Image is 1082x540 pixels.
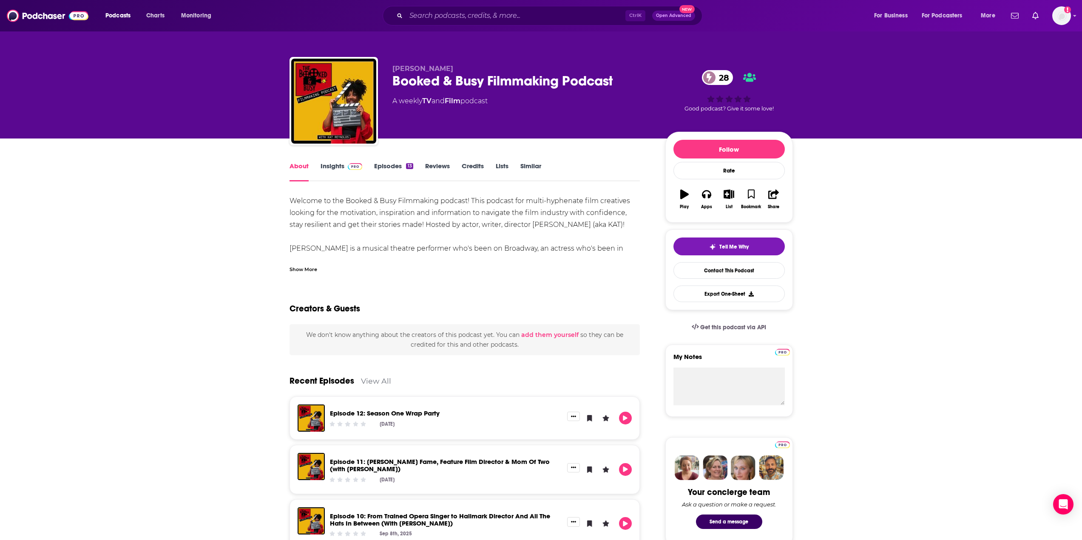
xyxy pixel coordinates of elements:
[1008,8,1022,23] a: Show notifications dropdown
[298,404,325,432] img: Episode 12: Season One Wrap Party
[380,531,412,537] div: Sep 8th, 2025
[298,507,325,534] img: Episode 10: From Trained Opera Singer to Hallmark Director And All The Hats In Between (With Eva ...
[1053,494,1073,515] div: Open Intercom Messenger
[181,10,211,22] span: Monitoring
[696,515,762,529] button: Send a message
[775,440,790,448] a: Pro website
[583,412,596,424] button: Bookmark Episode
[1052,6,1071,25] button: Show profile menu
[521,331,579,338] button: add them yourself
[306,331,623,348] span: We don't know anything about the creators of this podcast yet . You can so they can be credited f...
[290,376,354,386] a: Recent Episodes
[462,162,484,181] a: Credits
[682,501,776,508] div: Ask a question or make a request.
[731,455,755,480] img: Jules Profile
[380,477,395,483] div: [DATE]
[380,421,395,427] div: [DATE]
[290,195,640,314] div: Welcome to the Booked & Busy Filmmaking podcast! This podcast for multi-hyphenate film creatives ...
[874,10,908,22] span: For Business
[726,204,733,209] div: List
[321,162,363,181] a: InsightsPodchaser Pro
[7,8,88,24] img: Podchaser - Follow, Share and Rate Podcasts
[445,97,460,105] a: Film
[718,184,740,215] button: List
[625,10,645,21] span: Ctrl K
[673,353,785,368] label: My Notes
[741,204,761,209] div: Bookmark
[406,9,625,23] input: Search podcasts, credits, & more...
[685,317,773,338] a: Get this podcast via API
[328,421,367,427] div: Community Rating: 0 out of 5
[599,412,612,424] button: Leave a Rating
[675,455,699,480] img: Sydney Profile
[700,324,766,331] span: Get this podcast via API
[496,162,508,181] a: Lists
[775,349,790,356] img: Podchaser Pro
[567,463,580,472] button: Show More Button
[1064,6,1071,13] svg: Add a profile image
[361,376,391,385] a: View All
[348,163,363,170] img: Podchaser Pro
[146,10,165,22] span: Charts
[99,9,142,23] button: open menu
[290,303,360,314] h2: Creators & Guests
[619,517,632,530] button: Play
[673,140,785,158] button: Follow
[599,463,612,476] button: Leave a Rating
[740,184,762,215] button: Bookmark
[673,286,785,302] button: Export One-Sheet
[702,70,733,85] a: 28
[391,6,710,25] div: Search podcasts, credits, & more...
[1052,6,1071,25] span: Logged in as CristianSantiago.ZenoGroup
[673,262,785,279] a: Contact This Podcast
[298,453,325,480] img: Episode 11: Wynonna Earp Fame, Feature Film Director & Mom Of Two (with Kat Barrell)
[105,10,131,22] span: Podcasts
[619,463,632,476] button: Play
[775,441,790,448] img: Podchaser Pro
[981,10,995,22] span: More
[762,184,784,215] button: Share
[696,184,718,215] button: Apps
[291,59,376,144] img: Booked & Busy Filmmaking Podcast
[141,9,170,23] a: Charts
[330,512,550,527] a: Episode 10: From Trained Opera Singer to Hallmark Director And All The Hats In Between (With Eva ...
[652,11,695,21] button: Open AdvancedNew
[916,9,975,23] button: open menu
[406,163,413,169] div: 13
[684,105,774,112] span: Good podcast? Give it some love!
[673,162,785,179] div: Rate
[719,243,749,250] span: Tell Me Why
[673,237,785,255] button: tell me why sparkleTell Me Why
[759,455,784,480] img: Jon Profile
[422,97,432,105] a: TV
[432,97,445,105] span: and
[567,412,580,421] button: Show More Button
[330,458,550,473] a: Episode 11: Wynonna Earp Fame, Feature Film Director & Mom Of Two (with Kat Barrell)
[567,517,580,526] button: Show More Button
[1052,6,1071,25] img: User Profile
[975,9,1006,23] button: open menu
[599,517,612,530] button: Leave a Rating
[1029,8,1042,23] a: Show notifications dropdown
[922,10,963,22] span: For Podcasters
[673,184,696,215] button: Play
[710,70,733,85] span: 28
[520,162,541,181] a: Similar
[679,5,695,13] span: New
[583,517,596,530] button: Bookmark Episode
[328,531,367,537] div: Community Rating: 0 out of 5
[374,162,413,181] a: Episodes13
[665,65,793,117] div: 28Good podcast? Give it some love!
[619,412,632,424] button: Play
[656,14,691,18] span: Open Advanced
[425,162,450,181] a: Reviews
[680,204,689,209] div: Play
[768,204,779,209] div: Share
[709,243,716,250] img: tell me why sparkle
[392,65,453,73] span: [PERSON_NAME]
